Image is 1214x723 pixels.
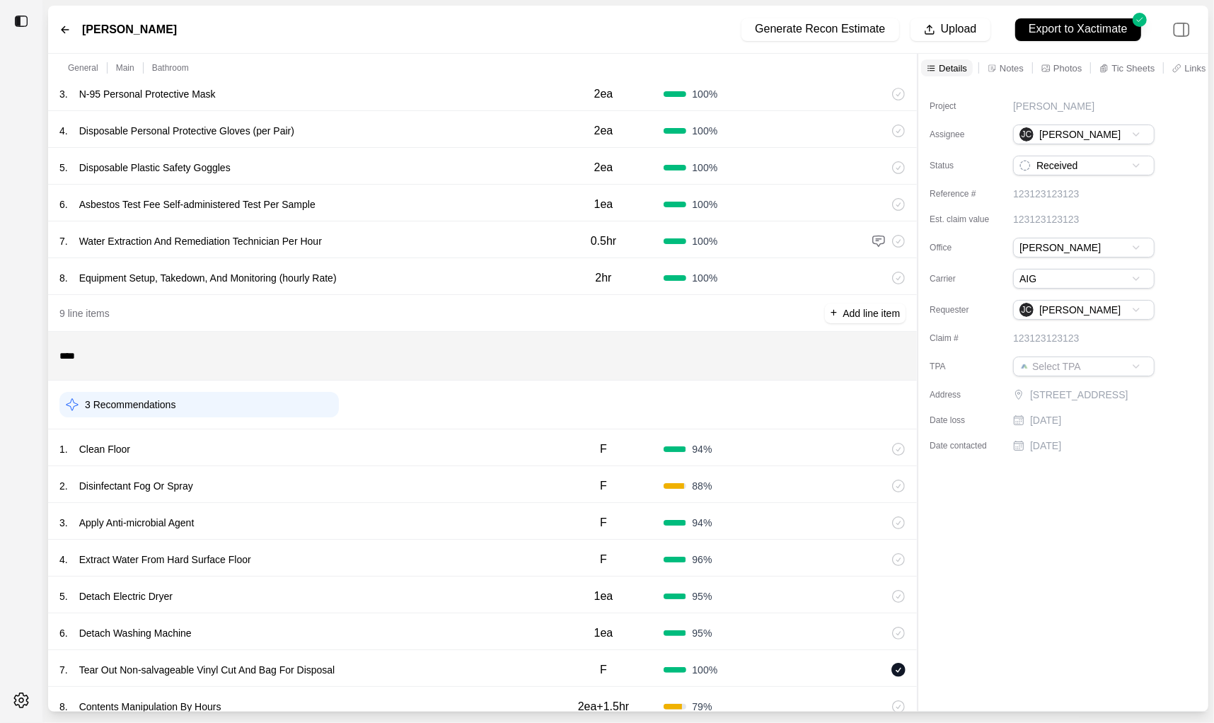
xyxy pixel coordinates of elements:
button: Generate Recon Estimate [741,18,898,41]
p: 123123123123 [1013,212,1079,226]
span: 94 % [692,442,712,456]
p: 7 . [59,234,68,248]
span: 79 % [692,700,712,714]
p: Add line item [843,306,900,320]
label: Carrier [930,273,1000,284]
p: N-95 Personal Protective Mask [74,84,221,104]
p: F [600,478,607,494]
p: 2ea+1.5hr [578,698,630,715]
label: Est. claim value [930,214,1000,225]
button: Export to Xactimate [1015,18,1141,41]
p: 3 . [59,87,68,101]
label: Office [930,242,1000,253]
p: Upload [941,21,977,37]
p: Asbestos Test Fee Self-administered Test Per Sample [74,195,321,214]
p: 2ea [594,86,613,103]
p: 1 . [59,442,68,456]
label: Reference # [930,188,1000,199]
p: 4 . [59,124,68,138]
p: 2 . [59,479,68,493]
img: comment [872,234,886,248]
span: 100 % [692,87,717,101]
p: [PERSON_NAME] [1013,99,1094,113]
p: Contents Manipulation By Hours [74,697,227,717]
span: 96 % [692,553,712,567]
p: 6 . [59,626,68,640]
span: 95 % [692,626,712,640]
button: Export to Xactimate [1002,11,1155,47]
p: 0.5hr [591,233,616,250]
p: General [68,62,98,74]
span: 95 % [692,589,712,603]
p: 5 . [59,161,68,175]
p: 8 . [59,271,68,285]
label: Date contacted [930,440,1000,451]
p: Details [939,62,967,74]
p: Extract Water From Hard Surface Floor [74,550,257,569]
p: 3 Recommendations [85,398,175,412]
p: 8 . [59,700,68,714]
p: F [600,514,607,531]
p: Notes [1000,62,1024,74]
p: 1ea [594,196,613,213]
p: Disposable Personal Protective Gloves (per Pair) [74,121,300,141]
span: 94 % [692,516,712,530]
p: F [600,441,607,458]
button: +Add line item [825,303,906,323]
p: Main [116,62,134,74]
p: Water Extraction And Remediation Technician Per Hour [74,231,328,251]
p: 3 . [59,516,68,530]
p: Detach Washing Machine [74,623,197,643]
p: Export to Xactimate [1029,21,1128,37]
p: [DATE] [1030,413,1061,427]
p: + [831,305,837,321]
span: 100 % [692,234,717,248]
p: 1ea [594,625,613,642]
p: Disposable Plastic Safety Goggles [74,158,236,178]
p: 7 . [59,663,68,677]
label: TPA [930,361,1000,372]
p: 123123123123 [1013,187,1079,201]
span: 100 % [692,663,717,677]
p: F [600,661,607,678]
p: Clean Floor [74,439,136,459]
p: [DATE] [1030,439,1061,453]
p: F [600,551,607,568]
span: 100 % [692,197,717,212]
p: Bathroom [152,62,189,74]
p: 5 . [59,589,68,603]
label: Requester [930,304,1000,316]
img: right-panel.svg [1166,14,1197,45]
label: [PERSON_NAME] [82,21,177,38]
p: Equipment Setup, Takedown, And Monitoring (hourly Rate) [74,268,342,288]
label: Status [930,160,1000,171]
p: Tear Out Non-salvageable Vinyl Cut And Bag For Disposal [74,660,341,680]
p: 2ea [594,159,613,176]
p: 9 line items [59,306,110,320]
p: Photos [1053,62,1082,74]
p: 1ea [594,588,613,605]
p: Generate Recon Estimate [755,21,885,37]
img: toggle sidebar [14,14,28,28]
p: 2hr [595,270,611,287]
p: 4 . [59,553,68,567]
p: 2ea [594,122,613,139]
label: Assignee [930,129,1000,140]
p: Tic Sheets [1111,62,1155,74]
p: Links [1184,62,1206,74]
span: 88 % [692,479,712,493]
label: Address [930,389,1000,400]
span: 100 % [692,124,717,138]
p: Apply Anti-microbial Agent [74,513,200,533]
label: Project [930,100,1000,112]
button: Upload [910,18,990,41]
p: 123123123123 [1013,331,1079,345]
label: Claim # [930,332,1000,344]
p: 6 . [59,197,68,212]
p: Disinfectant Fog Or Spray [74,476,199,496]
p: [STREET_ADDRESS] [1030,388,1157,402]
span: 100 % [692,161,717,175]
p: Detach Electric Dryer [74,586,178,606]
label: Date loss [930,415,1000,426]
span: 100 % [692,271,717,285]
